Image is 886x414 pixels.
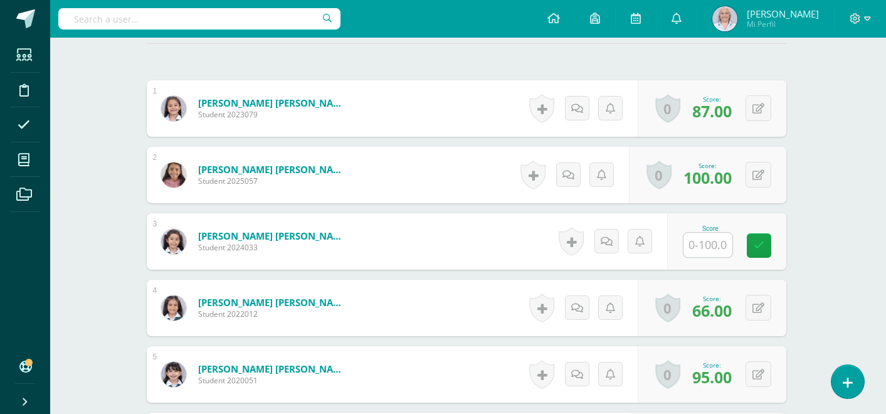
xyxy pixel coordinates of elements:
input: 0-100.0 [683,233,732,257]
div: Score: [683,161,732,170]
span: Mi Perfil [747,19,819,29]
img: e964b1f5876ebe7bc53841ae176e2752.png [161,96,186,121]
span: 100.00 [683,167,732,188]
a: [PERSON_NAME] [PERSON_NAME] [198,97,349,109]
a: 0 [655,360,680,389]
img: 97acd9fb5958ae2d2af5ec0280c1aec2.png [712,6,737,31]
input: Search a user… [58,8,340,29]
span: 87.00 [692,100,732,122]
span: Student 2023079 [198,109,349,120]
span: Student 2020051 [198,375,349,386]
a: 0 [655,294,680,322]
div: Score: [692,294,732,303]
span: [PERSON_NAME] [747,8,819,20]
div: Score [683,225,738,232]
a: [PERSON_NAME] [PERSON_NAME] [198,296,349,309]
span: Student 2024033 [198,242,349,253]
img: 9038f8ad23b9760169228de6f5a2655e.png [161,362,186,387]
a: [PERSON_NAME] [PERSON_NAME] [198,363,349,375]
a: 0 [655,94,680,123]
a: 0 [646,161,672,189]
a: [PERSON_NAME] [PERSON_NAME] [198,230,349,242]
div: Score: [692,95,732,103]
a: [PERSON_NAME] [PERSON_NAME] [198,163,349,176]
div: Score: [692,361,732,369]
span: 66.00 [692,300,732,321]
img: ebdafb33aff4b5148a4630652fa79d25.png [161,295,186,321]
img: bec90f94dde4bf472164bd96d5bacfb7.png [161,162,186,188]
img: 6768883f80b9b5c5e6a4994ad27e08ae.png [161,229,186,254]
span: 95.00 [692,366,732,388]
span: Student 2025057 [198,176,349,186]
span: Student 2022012 [198,309,349,319]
